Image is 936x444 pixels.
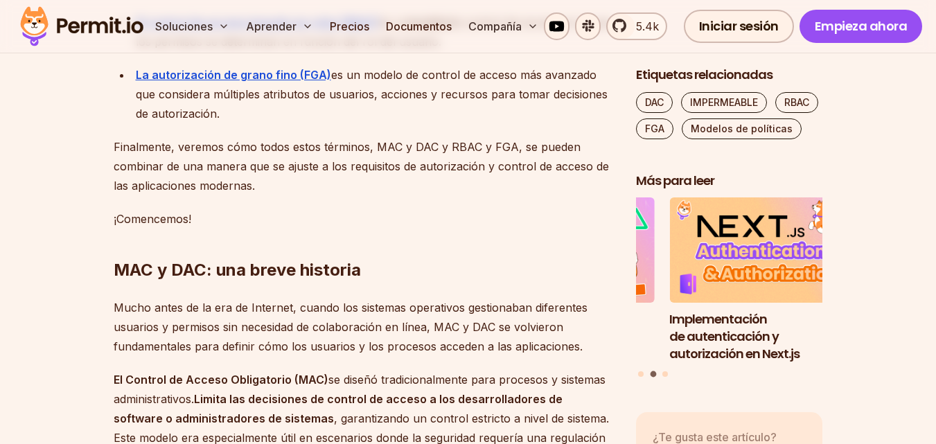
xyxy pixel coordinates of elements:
[155,19,213,33] font: Soluciones
[636,19,659,33] font: 5.4k
[114,373,606,406] font: se diseñó tradicionalmente para procesos y sistemas administrativos.
[136,68,608,121] font: es un modelo de control de acceso más avanzado que considera múltiples atributos de usuarios, acc...
[14,3,150,50] img: Logotipo del permiso
[330,19,369,33] font: Precios
[662,371,668,377] button: Ir a la diapositiva 3
[775,92,818,113] a: RBAC
[114,392,563,425] font: Limita las decisiones de control de acceso a los desarrolladores de software o administradores de...
[636,118,673,139] a: FGA
[468,19,522,33] font: Compañía
[606,12,666,40] a: 5.4k
[468,198,655,363] li: 1 de 3
[324,12,375,40] a: Precios
[645,123,664,134] font: FGA
[669,310,800,362] font: Implementación de autenticación y autorización en Next.js
[815,17,908,35] font: Empieza ahora
[114,301,588,353] font: Mucho antes de la era de Internet, cuando los sistemas operativos gestionaban diferentes usuarios...
[636,92,673,113] a: DAC
[636,198,823,380] div: Publicaciones
[463,12,544,40] button: Compañía
[690,96,758,108] font: IMPERMEABLE
[784,96,809,108] font: RBAC
[669,198,856,303] img: Implementación de autenticación y autorización en Next.js
[150,12,235,40] button: Soluciones
[638,371,644,377] button: Ir a la diapositiva 1
[386,19,452,33] font: Documentos
[653,430,777,444] font: ¿Te gusta este artículo?
[114,373,328,387] font: El Control de Acceso Obligatorio (MAC)
[240,12,319,40] button: Aprender
[699,17,779,35] font: Iniciar sesión
[800,10,923,43] a: Empieza ahora
[669,198,856,363] a: Implementación de autenticación y autorización en Next.jsImplementación de autenticación y autori...
[682,118,802,139] a: Modelos de políticas
[669,198,856,363] li: 2 de 3
[684,10,794,43] a: Iniciar sesión
[380,12,457,40] a: Documentos
[681,92,767,113] a: IMPERMEABLE
[636,66,772,83] font: Etiquetas relacionadas
[114,212,191,226] font: ¡Comencemos!
[650,371,656,378] button: Ir a la diapositiva 2
[691,123,793,134] font: Modelos de políticas
[645,96,664,108] font: DAC
[246,19,297,33] font: Aprender
[136,68,331,82] a: La autorización de grano fino (FGA)
[636,172,714,189] font: Más para leer
[114,140,609,193] font: Finalmente, veremos cómo todos estos términos, MAC y DAC y RBAC y FGA, se pueden combinar de una ...
[114,260,361,280] font: MAC y DAC: una breve historia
